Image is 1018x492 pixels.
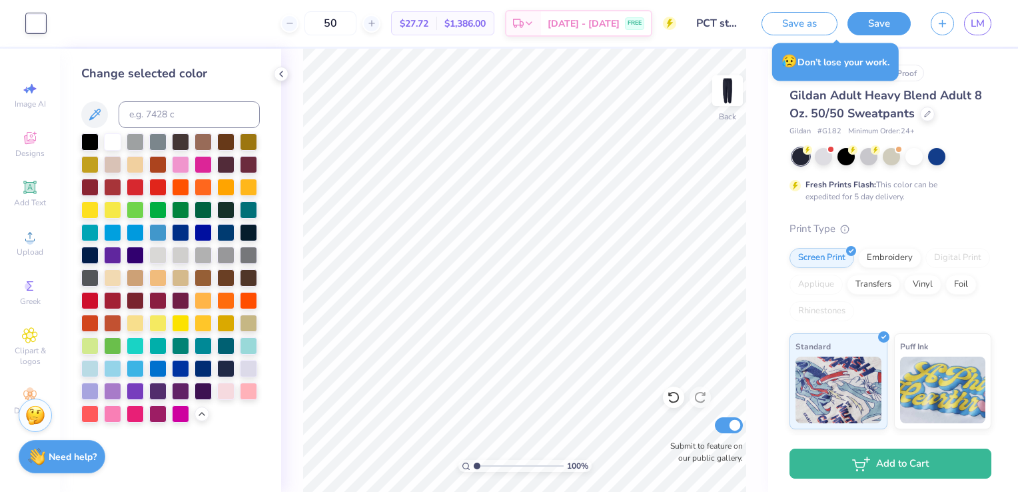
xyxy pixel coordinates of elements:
[904,275,941,295] div: Vinyl
[805,179,876,190] strong: Fresh Prints Flash:
[971,16,985,31] span: LM
[789,126,811,137] span: Gildan
[781,53,797,70] span: 😥
[628,19,642,28] span: FREE
[805,179,969,203] div: This color can be expedited for 5 day delivery.
[719,111,736,123] div: Back
[817,126,841,137] span: # G182
[49,451,97,463] strong: Need help?
[400,17,428,31] span: $27.72
[567,460,588,472] span: 100 %
[548,17,620,31] span: [DATE] - [DATE]
[789,275,843,295] div: Applique
[789,248,854,268] div: Screen Print
[15,99,46,109] span: Image AI
[663,440,743,464] label: Submit to feature on our public gallery.
[847,275,900,295] div: Transfers
[795,339,831,353] span: Standard
[848,126,915,137] span: Minimum Order: 24 +
[789,87,982,121] span: Gildan Adult Heavy Blend Adult 8 Oz. 50/50 Sweatpants
[714,77,741,104] img: Back
[858,248,921,268] div: Embroidery
[789,221,991,237] div: Print Type
[7,345,53,367] span: Clipart & logos
[304,11,356,35] input: – –
[900,339,928,353] span: Puff Ink
[686,10,752,37] input: Untitled Design
[789,449,991,479] button: Add to Cart
[900,357,986,423] img: Puff Ink
[81,65,260,83] div: Change selected color
[444,17,486,31] span: $1,386.00
[20,296,41,307] span: Greek
[17,247,43,257] span: Upload
[847,12,911,35] button: Save
[15,148,45,159] span: Designs
[789,301,854,321] div: Rhinestones
[964,12,991,35] a: LM
[945,275,977,295] div: Foil
[772,43,899,81] div: Don’t lose your work.
[14,405,46,416] span: Decorate
[14,197,46,208] span: Add Text
[795,357,881,423] img: Standard
[925,248,990,268] div: Digital Print
[762,12,837,35] button: Save as
[119,101,260,128] input: e.g. 7428 c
